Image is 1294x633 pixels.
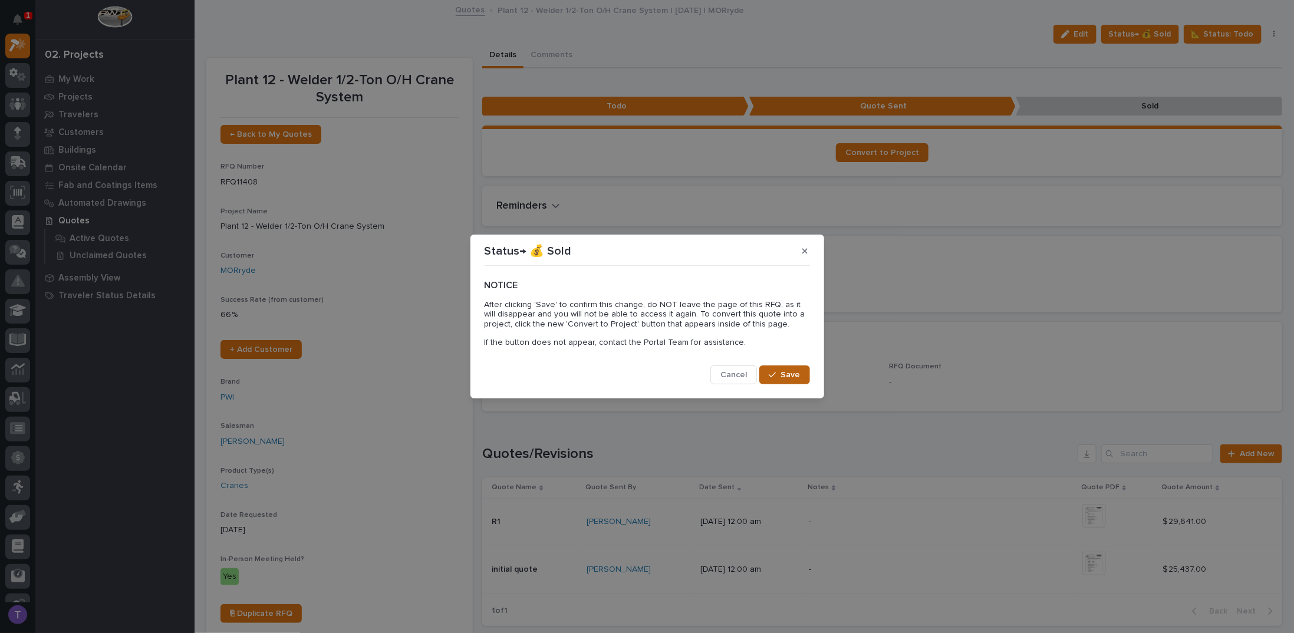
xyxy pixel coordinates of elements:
p: Status→ 💰 Sold [485,244,572,258]
h2: NOTICE [485,280,810,291]
span: Save [781,370,801,380]
span: Cancel [720,370,747,380]
p: If the button does not appear, contact the Portal Team for assistance. [485,338,810,348]
button: Save [759,365,809,384]
p: After clicking 'Save' to confirm this change, do NOT leave the page of this RFQ, as it will disap... [485,300,810,329]
button: Cancel [710,365,757,384]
